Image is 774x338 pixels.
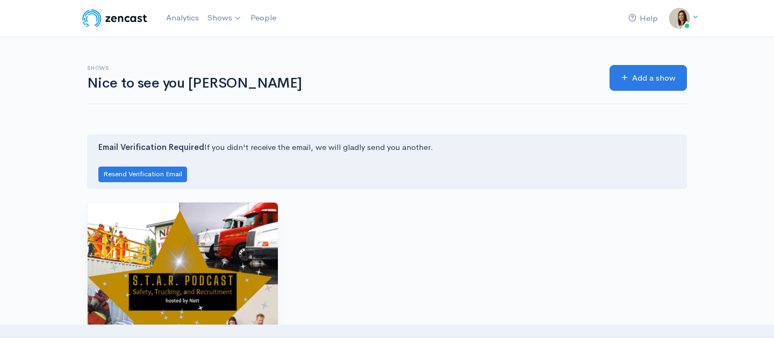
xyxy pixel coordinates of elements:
[203,6,246,30] a: Shows
[610,65,687,91] a: Add a show
[87,65,597,71] h6: Shows
[87,134,687,189] div: If you didn't receive the email, we will gladly send you another.
[87,76,597,91] h1: Nice to see you [PERSON_NAME]
[98,142,204,152] strong: Email Verification Required
[81,8,149,29] img: ZenCast Logo
[624,7,662,30] a: Help
[246,6,281,30] a: People
[669,8,690,29] img: ...
[98,167,187,182] button: Resend Verification Email
[162,6,203,30] a: Analytics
